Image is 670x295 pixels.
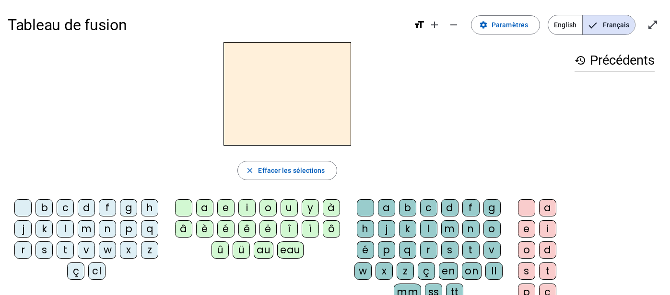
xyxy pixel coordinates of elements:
[483,199,501,216] div: g
[539,262,556,280] div: t
[281,220,298,238] div: î
[277,241,304,259] div: eau
[548,15,582,34] span: English
[323,220,340,238] div: ô
[35,220,53,238] div: k
[575,55,586,66] mat-icon: history
[14,241,32,259] div: r
[539,199,556,216] div: a
[462,199,480,216] div: f
[441,199,458,216] div: d
[357,241,374,259] div: é
[281,199,298,216] div: u
[141,220,158,238] div: q
[237,161,337,180] button: Effacer les sélections
[575,50,655,71] h3: Précédents
[196,199,213,216] div: a
[448,19,459,31] mat-icon: remove
[302,199,319,216] div: y
[233,241,250,259] div: ü
[399,241,416,259] div: q
[217,199,235,216] div: e
[518,262,535,280] div: s
[78,199,95,216] div: d
[583,15,635,34] span: Français
[217,220,235,238] div: é
[444,15,463,34] button: Diminuer la taille de la police
[259,199,277,216] div: o
[378,241,395,259] div: p
[120,220,137,238] div: p
[8,10,406,40] h1: Tableau de fusion
[88,262,106,280] div: cl
[492,19,528,31] span: Paramètres
[420,199,437,216] div: c
[141,241,158,259] div: z
[397,262,414,280] div: z
[399,199,416,216] div: b
[57,220,74,238] div: l
[238,220,256,238] div: ê
[246,166,254,175] mat-icon: close
[57,199,74,216] div: c
[99,220,116,238] div: n
[518,241,535,259] div: o
[175,220,192,238] div: â
[99,241,116,259] div: w
[238,199,256,216] div: i
[259,220,277,238] div: ë
[441,220,458,238] div: m
[462,241,480,259] div: t
[425,15,444,34] button: Augmenter la taille de la police
[357,220,374,238] div: h
[399,220,416,238] div: k
[462,220,480,238] div: n
[429,19,440,31] mat-icon: add
[420,241,437,259] div: r
[441,241,458,259] div: s
[483,241,501,259] div: v
[35,241,53,259] div: s
[354,262,372,280] div: w
[479,21,488,29] mat-icon: settings
[35,199,53,216] div: b
[57,241,74,259] div: t
[141,199,158,216] div: h
[439,262,458,280] div: en
[418,262,435,280] div: ç
[378,220,395,238] div: j
[120,241,137,259] div: x
[539,220,556,238] div: i
[323,199,340,216] div: à
[196,220,213,238] div: è
[67,262,84,280] div: ç
[462,262,482,280] div: on
[485,262,503,280] div: ll
[99,199,116,216] div: f
[254,241,273,259] div: au
[539,241,556,259] div: d
[78,241,95,259] div: v
[258,165,325,176] span: Effacer les sélections
[413,19,425,31] mat-icon: format_size
[212,241,229,259] div: û
[302,220,319,238] div: ï
[378,199,395,216] div: a
[518,220,535,238] div: e
[471,15,540,34] button: Paramètres
[643,15,662,34] button: Entrer en plein écran
[647,19,658,31] mat-icon: open_in_full
[78,220,95,238] div: m
[420,220,437,238] div: l
[14,220,32,238] div: j
[548,15,635,35] mat-button-toggle-group: Language selection
[483,220,501,238] div: o
[120,199,137,216] div: g
[376,262,393,280] div: x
